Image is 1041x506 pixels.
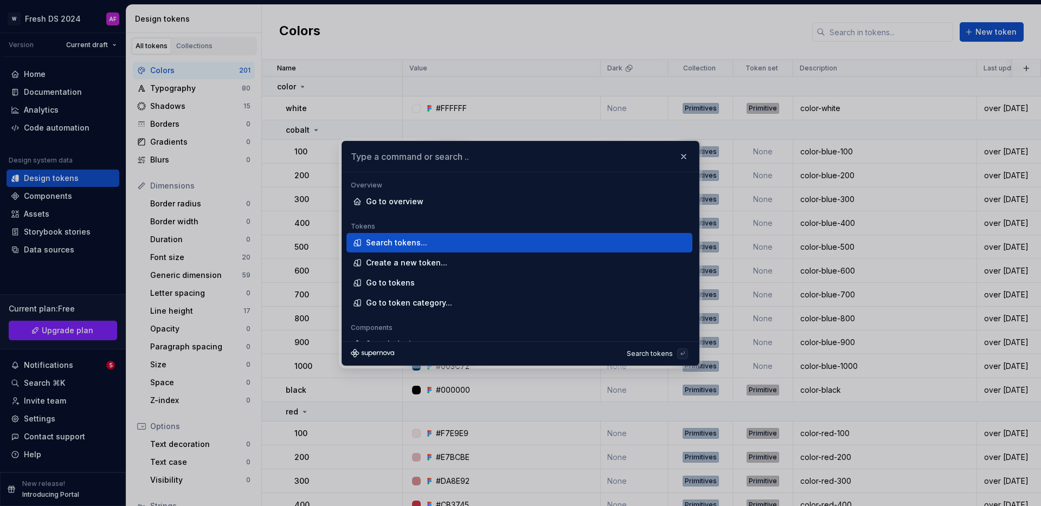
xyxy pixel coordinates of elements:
[366,257,447,268] div: Create a new token...
[346,222,692,231] div: Tokens
[366,277,415,288] div: Go to tokens
[342,172,699,341] div: Type a command or search ..
[627,349,677,358] div: Search tokens
[622,346,690,361] button: Search tokens
[351,349,394,358] svg: Supernova Logo
[366,196,423,207] div: Go to overview
[366,297,452,308] div: Go to token category...
[346,181,692,190] div: Overview
[346,323,692,332] div: Components
[366,237,427,248] div: Search tokens...
[366,339,506,349] div: Search design system components...
[342,141,699,172] input: Type a command or search ..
